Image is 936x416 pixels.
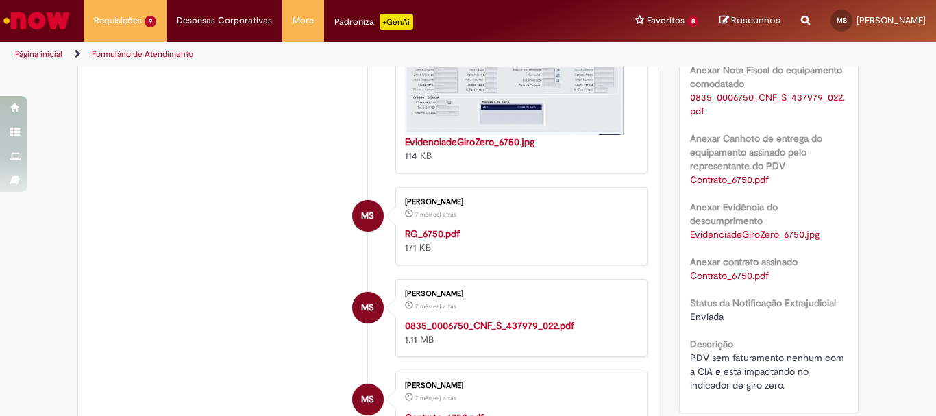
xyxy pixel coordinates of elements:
[380,14,413,30] p: +GenAi
[415,394,456,402] time: 17/03/2025 12:22:45
[690,297,836,309] b: Status da Notificação Extrajudicial
[94,14,142,27] span: Requisições
[1,7,72,34] img: ServiceNow
[837,16,847,25] span: MS
[352,292,384,323] div: Mila Teodoro dos Santos
[690,91,845,117] a: Download de 0835_0006750_CNF_S_437979_022.pdf
[690,338,733,350] b: Descrição
[857,14,926,26] span: [PERSON_NAME]
[352,200,384,232] div: Mila Teodoro dos Santos
[405,135,633,162] div: 114 KB
[690,64,842,90] b: Anexar Nota Fiscal do equipamento comodatado
[334,14,413,30] div: Padroniza
[690,132,822,172] b: Anexar Canhoto de entrega do equipamento assinado pelo representante do PDV
[293,14,314,27] span: More
[690,269,769,282] a: Download de Contrato_6750.pdf
[690,201,778,227] b: Anexar Evidência do descumprimento
[405,136,534,148] a: EvidenciadeGiroZero_6750.jpg
[145,16,156,27] span: 9
[415,302,456,310] span: 7 mês(es) atrás
[647,14,685,27] span: Favoritos
[352,384,384,415] div: Mila Teodoro dos Santos
[10,42,614,67] ul: Trilhas de página
[415,394,456,402] span: 7 mês(es) atrás
[415,210,456,219] time: 17/03/2025 12:26:16
[405,319,574,332] a: 0835_0006750_CNF_S_437979_022.pdf
[92,49,193,60] a: Formulário de Atendimento
[719,14,780,27] a: Rascunhos
[731,14,780,27] span: Rascunhos
[177,14,272,27] span: Despesas Corporativas
[405,382,633,390] div: [PERSON_NAME]
[405,227,633,254] div: 171 KB
[690,228,820,241] a: Download de EvidenciadeGiroZero_6750.jpg
[687,16,699,27] span: 8
[15,49,62,60] a: Página inicial
[361,291,374,324] span: MS
[690,173,769,186] a: Download de Contrato_6750.pdf
[405,290,633,298] div: [PERSON_NAME]
[415,302,456,310] time: 17/03/2025 12:25:32
[405,319,633,346] div: 1.11 MB
[405,228,460,240] a: RG_6750.pdf
[690,352,847,391] span: PDV sem faturamento nenhum com a CIA e está impactando no indicador de giro zero.
[361,383,374,416] span: MS
[690,256,798,268] b: Anexar contrato assinado
[361,199,374,232] span: MS
[415,210,456,219] span: 7 mês(es) atrás
[405,198,633,206] div: [PERSON_NAME]
[690,310,724,323] span: Enviada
